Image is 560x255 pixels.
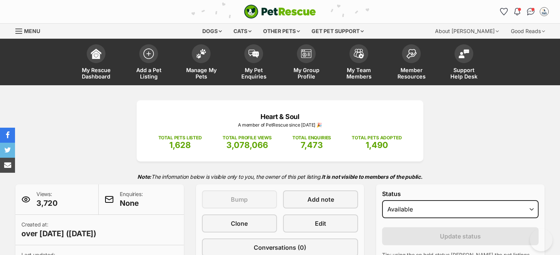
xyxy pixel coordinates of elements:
[447,67,481,80] span: Support Help Desk
[322,174,423,180] strong: It is not visible to members of the public.
[122,41,175,85] a: Add a Pet Listing
[132,67,166,80] span: Add a Pet Listing
[352,134,402,141] p: TOTAL PETS ADOPTED
[36,198,57,208] span: 3,720
[498,6,510,18] a: Favourites
[333,41,385,85] a: My Team Members
[385,41,438,85] a: Member Resources
[514,8,520,15] img: notifications-46538b983faf8c2785f20acdc204bb7945ddae34d4c08c2a6579f10ce5e182be.svg
[540,8,548,15] img: Megan Ostwald profile pic
[158,134,202,141] p: TOTAL PETS LISTED
[530,229,552,251] iframe: Help Scout Beacon - Open
[366,140,388,150] span: 1,490
[283,190,358,208] a: Add note
[394,67,428,80] span: Member Resources
[197,24,227,39] div: Dogs
[315,219,326,228] span: Edit
[292,134,331,141] p: TOTAL ENQUIRIES
[36,190,57,208] p: Views:
[226,140,268,150] span: 3,078,066
[202,190,277,208] button: Bump
[280,41,333,85] a: My Group Profile
[202,214,277,232] a: Clone
[301,140,323,150] span: 7,473
[79,67,113,80] span: My Rescue Dashboard
[15,24,45,37] a: Menu
[21,221,96,239] p: Created at:
[148,112,412,122] p: Heart & Soul
[227,41,280,85] a: My Pet Enquiries
[440,232,481,241] span: Update status
[406,49,417,59] img: member-resources-icon-8e73f808a243e03378d46382f2149f9095a855e16c252ad45f914b54edf8863c.svg
[120,198,143,208] span: None
[244,5,316,19] a: PetRescue
[283,214,358,232] a: Edit
[254,243,306,252] span: Conversations (0)
[382,190,539,197] label: Status
[137,174,151,180] strong: Note:
[430,24,504,39] div: About [PERSON_NAME]
[307,195,334,204] span: Add note
[511,6,523,18] button: Notifications
[301,49,312,58] img: group-profile-icon-3fa3cf56718a62981997c0bc7e787c4b2cf8bcc04b72c1350f741eb67cf2f40e.svg
[175,41,227,85] a: Manage My Pets
[438,41,490,85] a: Support Help Desk
[231,195,248,204] span: Bump
[498,6,550,18] ul: Account quick links
[459,49,469,58] img: help-desk-icon-fdf02630f3aa405de69fd3d07c3f3aa587a6932b1a1747fa1d2bba05be0121f9.svg
[527,8,535,15] img: chat-41dd97257d64d25036548639549fe6c8038ab92f7586957e7f3b1b290dea8141.svg
[538,6,550,18] button: My account
[525,6,537,18] a: Conversations
[237,67,271,80] span: My Pet Enquiries
[354,49,364,59] img: team-members-icon-5396bd8760b3fe7c0b43da4ab00e1e3bb1a5d9ba89233759b79545d2d3fc5d0d.svg
[382,227,539,245] button: Update status
[15,169,545,184] p: The information below is visible only to you, the owner of this pet listing.
[143,48,154,59] img: add-pet-listing-icon-0afa8454b4691262ce3f59096e99ab1cd57d4a30225e0717b998d2c9b9846f56.svg
[184,67,218,80] span: Manage My Pets
[24,28,40,34] span: Menu
[248,50,259,58] img: pet-enquiries-icon-7e3ad2cf08bfb03b45e93fb7055b45f3efa6380592205ae92323e6603595dc1f.svg
[21,228,96,239] span: over [DATE] ([DATE])
[506,24,550,39] div: Good Reads
[342,67,376,80] span: My Team Members
[231,219,248,228] span: Clone
[169,140,191,150] span: 1,628
[228,24,257,39] div: Cats
[148,122,412,128] p: A member of PetRescue since [DATE] 🎉
[244,5,316,19] img: logo-cat-932fe2b9b8326f06289b0f2fb663e598f794de774fb13d1741a6617ecf9a85b4.svg
[120,190,143,208] p: Enquiries:
[70,41,122,85] a: My Rescue Dashboard
[289,67,323,80] span: My Group Profile
[91,48,101,59] img: dashboard-icon-eb2f2d2d3e046f16d808141f083e7271f6b2e854fb5c12c21221c1fb7104beca.svg
[223,134,272,141] p: TOTAL PROFILE VIEWS
[306,24,369,39] div: Get pet support
[196,49,206,59] img: manage-my-pets-icon-02211641906a0b7f246fdf0571729dbe1e7629f14944591b6c1af311fb30b64b.svg
[258,24,305,39] div: Other pets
